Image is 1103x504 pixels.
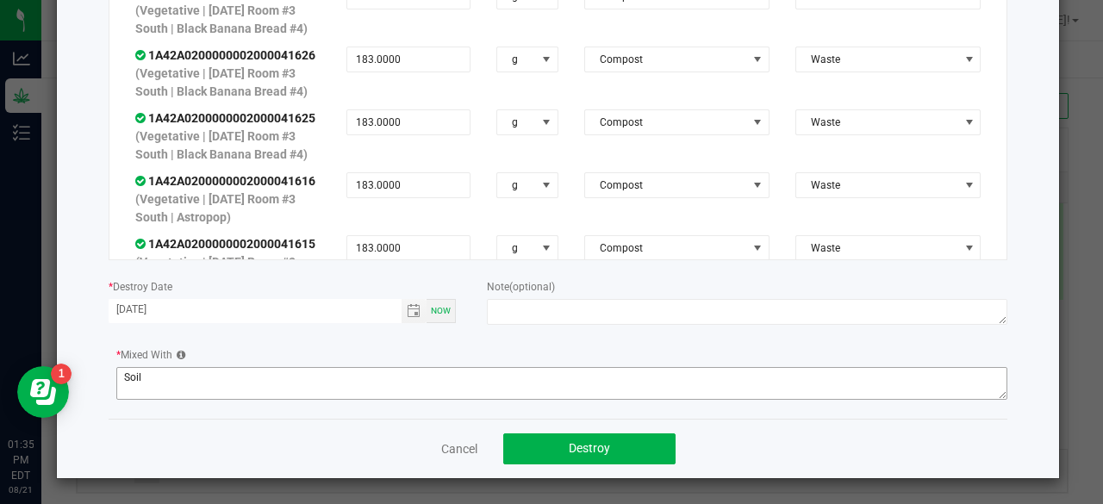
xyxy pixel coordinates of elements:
p: (Vegetative | [DATE] Room #3 South | Black Banana Bread #4) [135,2,321,38]
span: (optional) [509,281,555,293]
input: Date [109,299,402,320]
span: Waste [796,110,958,134]
span: Now [431,306,451,315]
span: g [497,236,536,260]
label: Mixed With [116,347,185,363]
iframe: Resource center [17,366,69,418]
i: Description of non-plant material mixed in with destroyed plant material. [172,350,185,360]
span: Waste [796,173,958,197]
p: (Vegetative | [DATE] Room #3 South | Black Banana Bread #4) [135,65,321,101]
span: g [497,110,536,134]
span: 1A42A0200000002000041626 [135,48,315,62]
span: In Sync [135,111,148,125]
span: g [497,47,536,72]
label: Destroy Date [109,279,172,295]
span: In Sync [135,174,148,188]
span: 1A42A0200000002000041625 [135,111,315,125]
a: Cancel [441,440,477,457]
p: (Vegetative | [DATE] Room #3 South | Black Banana Bread #4) [135,128,321,164]
span: Compost [585,173,747,197]
iframe: Resource center unread badge [51,364,72,384]
span: Compost [585,110,747,134]
span: In Sync [135,48,148,62]
span: Toggle calendar [402,299,427,323]
span: Waste [796,47,958,72]
span: 1A42A0200000002000041616 [135,174,315,188]
span: g [497,173,536,197]
label: Note [487,279,555,295]
span: 1A42A0200000002000041615 [135,237,315,251]
span: Destroy [569,441,610,455]
span: In Sync [135,237,148,251]
p: (Vegetative | [DATE] Room #3 South | Astropop) [135,190,321,227]
p: (Vegetative | [DATE] Room #3 South | Astropop) [135,253,321,289]
span: Compost [585,236,747,260]
button: Destroy [503,433,676,464]
span: Waste [796,236,958,260]
span: Compost [585,47,747,72]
